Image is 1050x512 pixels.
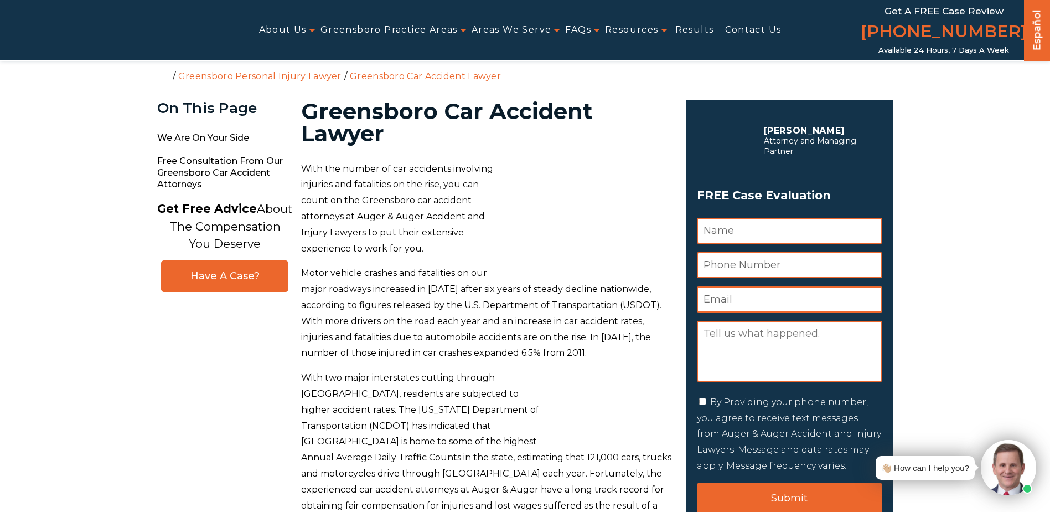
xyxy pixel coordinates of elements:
span: We Are On Your Side [157,127,293,150]
a: Resources [605,18,659,43]
span: Have A Case? [173,270,277,283]
input: Name [697,218,882,244]
p: [PERSON_NAME] [764,125,876,136]
a: About Us [259,18,307,43]
a: Home [160,70,170,80]
img: Intaker widget Avatar [981,440,1036,495]
img: Auto Accident Q&A with Herb Auger [546,395,675,464]
img: shutterstock_151794464 [506,161,673,272]
div: 👋🏼 How can I help you? [881,460,969,475]
a: Results [675,18,714,43]
span: Free Consultation From Our Greensboro Car Accident Attorneys [157,150,293,196]
input: Phone Number [697,252,882,278]
p: Motor vehicle crashes and fatalities on our major roadways increased in [DATE] after six years of... [301,265,673,361]
span: FREE Case Evaluation [697,185,882,206]
a: Greensboro Practice Areas [320,18,458,43]
strong: Get Free Advice [157,202,257,216]
a: Areas We Serve [472,18,552,43]
img: Herbert Auger [697,113,752,168]
div: On This Page [157,100,293,116]
label: By Providing your phone number, you agree to receive text messages from Auger & Auger Accident an... [697,397,881,471]
span: Available 24 Hours, 7 Days a Week [878,46,1009,55]
a: Have A Case? [161,260,288,292]
a: Contact Us [725,18,782,43]
p: About The Compensation You Deserve [157,200,292,253]
input: Email [697,286,882,313]
span: Attorney and Managing Partner [764,136,876,157]
li: Greensboro Car Accident Lawyer [347,71,504,81]
a: Greensboro Personal Injury Lawyer [178,71,342,81]
p: With the number of car accidents involving injuries and fatalities on the rise, you can count on ... [301,161,673,257]
span: Get a FREE Case Review [885,6,1004,17]
h1: Greensboro Car Accident Lawyer [301,100,673,145]
img: Auger & Auger Accident and Injury Lawyers Logo [7,17,179,44]
a: [PHONE_NUMBER] [861,19,1027,46]
a: FAQs [565,18,591,43]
